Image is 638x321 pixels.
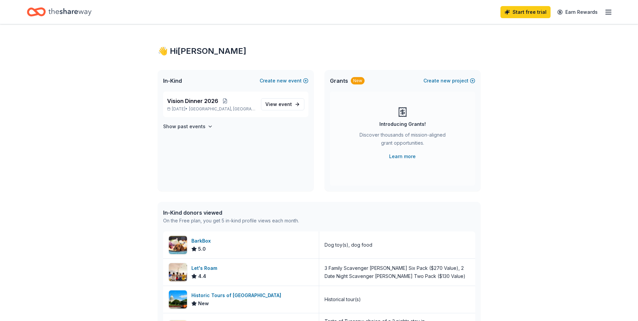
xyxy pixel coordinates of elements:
div: Dog toy(s), dog food [325,241,372,249]
span: 4.4 [198,272,206,280]
span: [GEOGRAPHIC_DATA], [GEOGRAPHIC_DATA] [189,106,255,112]
a: View event [261,98,304,110]
span: New [198,299,209,308]
a: Home [27,4,91,20]
div: New [351,77,365,84]
img: Image for BarkBox [169,236,187,254]
a: Start free trial [500,6,551,18]
span: event [278,101,292,107]
div: Historic Tours of [GEOGRAPHIC_DATA] [191,291,284,299]
a: Earn Rewards [553,6,602,18]
button: Createnewevent [260,77,308,85]
p: [DATE] • [167,106,256,112]
span: 5.0 [198,245,206,253]
span: Grants [330,77,348,85]
button: Show past events [163,122,213,131]
div: Discover thousands of mission-aligned grant opportunities. [357,131,448,150]
h4: Show past events [163,122,205,131]
div: 👋 Hi [PERSON_NAME] [158,46,481,57]
div: On the Free plan, you get 5 in-kind profile views each month. [163,217,299,225]
span: View [265,100,292,108]
div: In-Kind donors viewed [163,209,299,217]
img: Image for Historic Tours of America [169,290,187,309]
span: Vision Dinner 2026 [167,97,218,105]
a: Learn more [389,152,416,160]
span: new [441,77,451,85]
div: Introducing Grants! [379,120,426,128]
div: BarkBox [191,237,214,245]
div: 3 Family Scavenger [PERSON_NAME] Six Pack ($270 Value), 2 Date Night Scavenger [PERSON_NAME] Two ... [325,264,470,280]
div: Let's Roam [191,264,220,272]
div: Historical tour(s) [325,295,361,304]
span: new [277,77,287,85]
button: Createnewproject [423,77,475,85]
img: Image for Let's Roam [169,263,187,281]
span: In-Kind [163,77,182,85]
